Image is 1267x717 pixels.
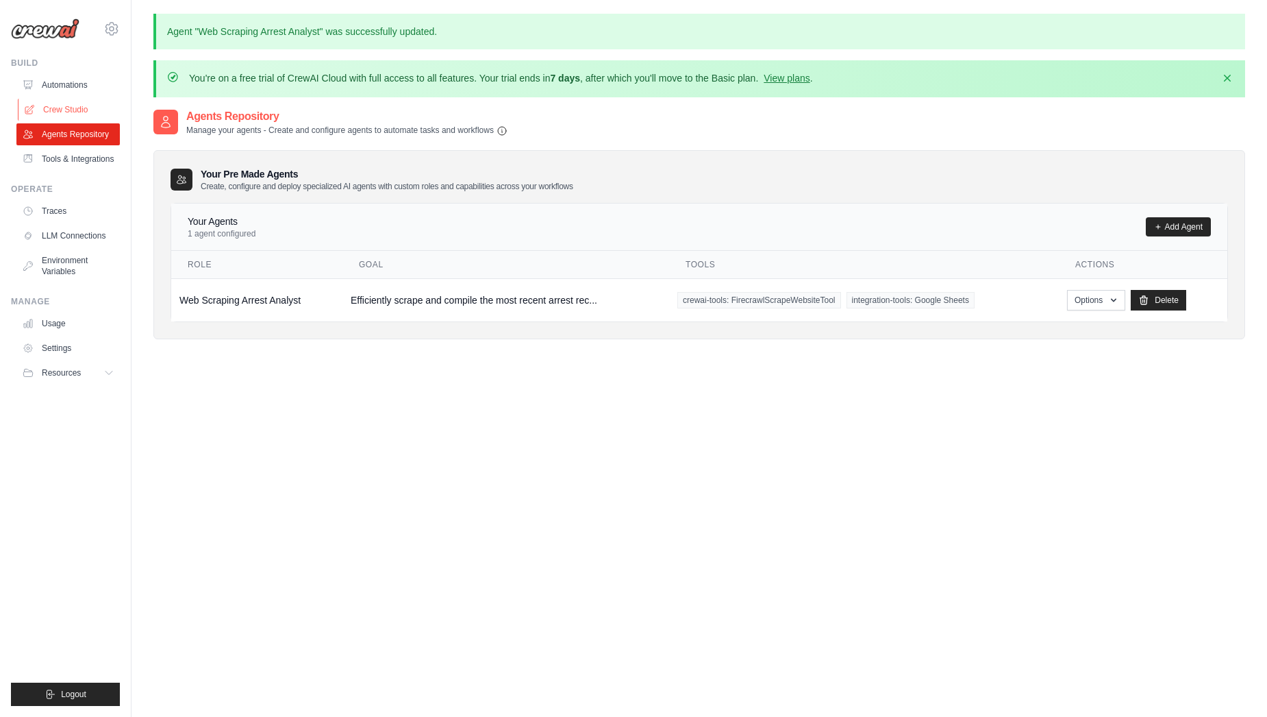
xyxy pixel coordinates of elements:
[16,250,120,282] a: Environment Variables
[11,19,79,39] img: Logo
[846,292,975,308] span: integration-tools: Google Sheets
[16,200,120,222] a: Traces
[11,184,120,195] div: Operate
[16,225,120,247] a: LLM Connections
[16,74,120,96] a: Automations
[677,292,841,308] span: crewai-tools: FirecrawlScrapeWebsiteTool
[189,71,813,85] p: You're on a free trial of CrewAI Cloud with full access to all features. Your trial ends in , aft...
[188,215,255,228] h4: Your Agents
[11,683,120,706] button: Logout
[171,251,342,279] th: Role
[342,278,669,321] td: Efficiently scrape and compile the most recent arrest rec...
[153,14,1245,49] p: Agent "Web Scraping Arrest Analyst" was successfully updated.
[1146,217,1211,236] a: Add Agent
[16,148,120,170] a: Tools & Integrations
[764,73,810,84] a: View plans
[186,108,507,125] h2: Agents Repository
[1131,290,1186,311] a: Delete
[42,367,81,378] span: Resources
[61,689,86,700] span: Logout
[188,228,255,239] p: 1 agent configured
[550,73,580,84] strong: 7 days
[1067,290,1125,311] button: Options
[669,251,1059,279] th: Tools
[342,251,669,279] th: Goal
[11,296,120,307] div: Manage
[171,278,342,321] td: Web Scraping Arrest Analyst
[16,337,120,359] a: Settings
[16,123,120,145] a: Agents Repository
[16,362,120,384] button: Resources
[11,58,120,69] div: Build
[201,167,573,192] h3: Your Pre Made Agents
[1059,251,1227,279] th: Actions
[16,313,120,335] a: Usage
[18,99,121,121] a: Crew Studio
[201,181,573,192] p: Create, configure and deploy specialized AI agents with custom roles and capabilities across your...
[186,125,507,136] p: Manage your agents - Create and configure agents to automate tasks and workflows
